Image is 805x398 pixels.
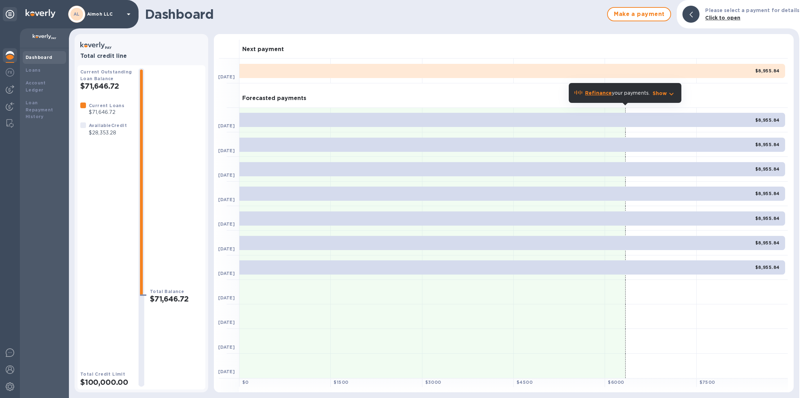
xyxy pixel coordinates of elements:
img: Foreign exchange [6,68,14,77]
b: [DATE] [218,74,235,79]
h1: Dashboard [145,7,604,22]
h2: $71,646.72 [80,82,133,90]
b: [DATE] [218,344,235,350]
b: Click to open [705,15,740,21]
b: Loan Repayment History [26,100,53,120]
b: $ 1500 [334,380,348,385]
b: $8,955.84 [755,240,780,245]
p: Show [653,90,667,97]
b: Loans [26,67,40,73]
b: AL [74,11,80,17]
b: Current Outstanding Loan Balance [80,69,132,81]
b: [DATE] [218,197,235,202]
b: Total Credit Limit [80,371,125,377]
b: [DATE] [218,148,235,153]
b: $8,955.84 [755,265,780,270]
b: $8,955.84 [755,216,780,221]
b: $ 3000 [425,380,441,385]
b: Dashboard [26,55,53,60]
b: Available Credit [89,123,127,128]
b: Refinance [585,90,612,96]
b: [DATE] [218,221,235,227]
span: Make a payment [614,10,665,18]
h2: $71,646.72 [150,294,202,303]
b: Current Loans [89,103,124,108]
b: [DATE] [218,295,235,300]
b: $8,955.84 [755,191,780,196]
b: [DATE] [218,271,235,276]
h3: Next payment [242,46,284,53]
b: $ 6000 [608,380,624,385]
b: Total Balance [150,289,184,294]
button: Make a payment [607,7,671,21]
b: [DATE] [218,369,235,374]
p: Aimoh LLC [87,12,123,17]
p: $71,646.72 [89,109,124,116]
b: $8,955.84 [755,166,780,172]
b: $ 4500 [517,380,533,385]
b: $8,955.84 [755,142,780,147]
b: Please select a payment for details [705,7,799,13]
img: Logo [26,9,55,18]
b: [DATE] [218,172,235,178]
h3: Total credit line [80,53,202,60]
p: your payments. [585,89,650,97]
b: $ 0 [242,380,249,385]
button: Show [653,90,676,97]
h3: Forecasted payments [242,95,306,102]
b: [DATE] [218,320,235,325]
div: Unpin categories [3,7,17,21]
b: $8,955.84 [755,117,780,123]
b: Account Ledger [26,80,46,93]
p: $28,353.28 [89,129,127,137]
b: [DATE] [218,246,235,251]
b: $ 7500 [699,380,715,385]
b: $8,955.84 [755,68,780,73]
b: [DATE] [218,123,235,128]
h2: $100,000.00 [80,378,133,387]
